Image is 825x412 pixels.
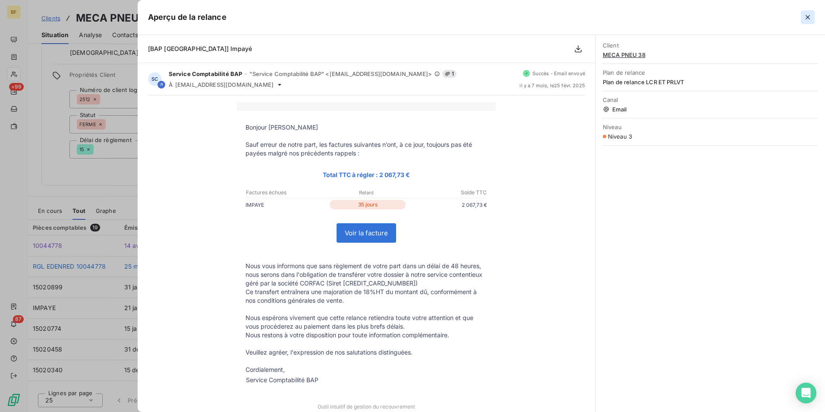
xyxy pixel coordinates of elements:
[608,133,632,140] span: Niveau 3
[532,71,585,76] span: Succès - Email envoyé
[246,288,487,305] p: Ce transfert entraînera une majoration de 18%HT du montant dû, conformément à nos conditions géné...
[246,170,487,180] p: Total TTC à régler : 2 067,73 €
[330,200,406,209] p: 35 jours
[169,81,173,88] span: À
[246,365,487,374] p: Cordialement,
[442,70,457,78] span: 1
[169,70,242,77] span: Service Comptabilité BAP
[246,123,487,132] p: Bonjour [PERSON_NAME]
[327,189,406,196] p: Retard
[603,42,818,49] span: Client
[246,331,487,339] p: Nous restons à votre disposition pour toute information complémentaire.
[246,189,326,196] p: Factures échues
[407,200,487,209] p: 2 067,73 €
[175,81,274,88] span: [EMAIL_ADDRESS][DOMAIN_NAME]
[407,189,487,196] p: Solde TTC
[246,200,327,209] p: IMPAYE
[603,51,818,58] span: MECA PNEU 38
[603,106,818,113] span: Email
[249,70,432,77] span: "Service Comptabilité BAP" <[EMAIL_ADDRESS][DOMAIN_NAME]>
[796,383,816,403] div: Open Intercom Messenger
[148,11,227,23] h5: Aperçu de la relance
[245,71,247,76] span: -
[246,314,487,331] p: Nous espérons vivement que cette relance retiendra toute votre attention et que vous procéderez a...
[603,69,818,76] span: Plan de relance
[237,395,496,410] td: Outil intuitif de gestion du recouvrement
[337,224,396,242] a: Voir la facture
[246,348,487,357] p: Veuillez agréer, l'expression de nos salutations distinguées.
[148,45,252,52] span: [BAP [GEOGRAPHIC_DATA]] Impayé
[603,79,818,86] span: Plan de relance LCR ET PRLVT
[246,376,318,384] div: Service Comptabilité BAP
[246,262,487,288] p: Nous vous informons que sans règlement de votre part dans un délai de 48 heures, nous serons dans...
[148,72,162,86] div: SC
[603,96,818,103] span: Canal
[603,124,818,130] span: Niveau
[246,140,487,158] p: Sauf erreur de notre part, les factures suivantes n’ont, à ce jour, toujours pas été payées malgr...
[520,83,585,88] span: il y a 7 mois , le 25 févr. 2025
